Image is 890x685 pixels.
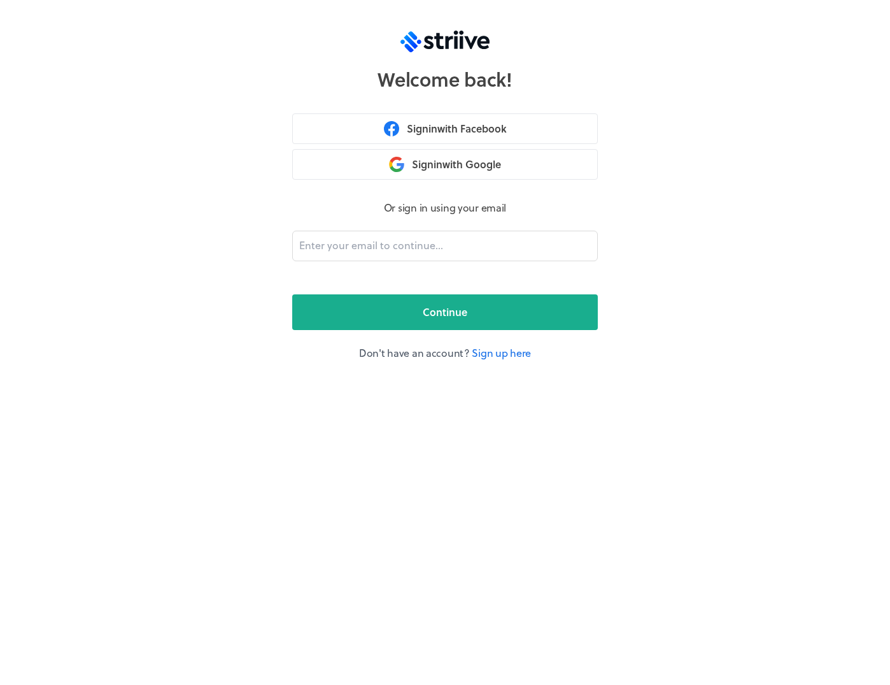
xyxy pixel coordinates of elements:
[423,305,467,320] span: Continue
[292,200,598,215] p: Or sign in using your email
[292,231,598,261] input: Enter your email to continue...
[292,294,598,330] button: Continue
[400,31,490,52] img: logo-trans.svg
[472,345,531,360] a: Sign up here
[378,68,512,90] h1: Welcome back!
[292,149,598,180] button: Signinwith Google
[292,345,598,361] p: Don't have an account?
[292,113,598,144] button: Signinwith Facebook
